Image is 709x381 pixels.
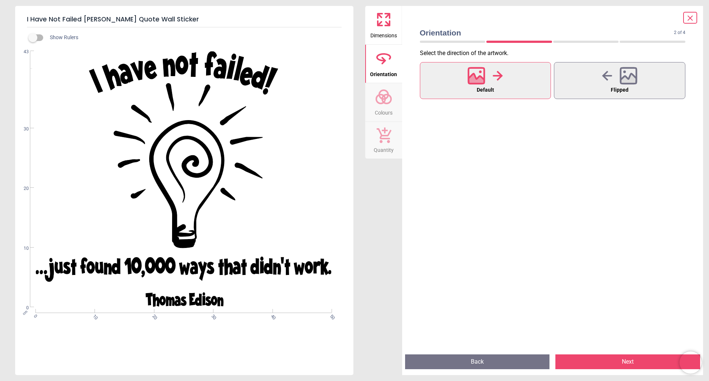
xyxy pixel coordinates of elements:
[210,313,215,318] span: 30
[15,305,29,311] span: 0
[15,245,29,252] span: 10
[15,49,29,55] span: 43
[370,67,397,78] span: Orientation
[32,313,37,318] span: 0
[91,313,96,318] span: 10
[370,28,397,40] span: Dimensions
[15,186,29,192] span: 20
[365,83,402,122] button: Colours
[365,122,402,159] button: Quantity
[21,309,28,316] span: cm
[375,106,393,117] span: Colours
[420,27,674,38] span: Orientation
[15,126,29,132] span: 30
[374,143,394,154] span: Quantity
[554,62,685,99] button: Flipped
[365,45,402,83] button: Orientation
[477,85,494,95] span: Default
[611,85,628,95] span: Flipped
[27,12,342,27] h5: I Have Not Failed [PERSON_NAME] Quote Wall Sticker
[365,6,402,44] button: Dimensions
[405,354,550,369] button: Back
[420,49,692,57] p: Select the direction of the artwork .
[151,313,155,318] span: 20
[420,62,551,99] button: Default
[328,313,333,318] span: 50
[269,313,274,318] span: 40
[33,33,353,42] div: Show Rulers
[555,354,700,369] button: Next
[679,351,702,374] iframe: Brevo live chat
[674,30,685,36] span: 2 of 4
